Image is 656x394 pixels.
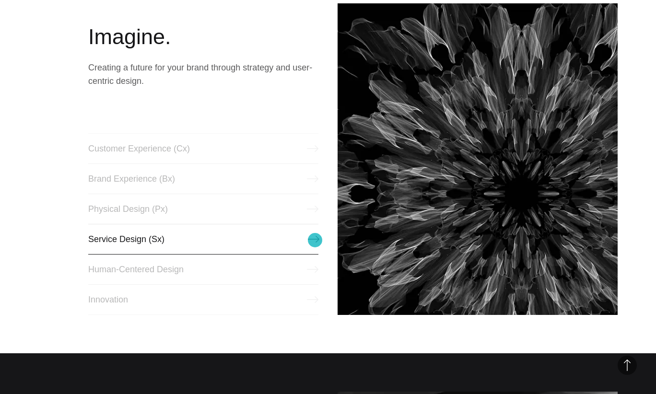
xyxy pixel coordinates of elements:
a: Brand Experience (Bx) [88,163,318,194]
h2: Imagine. [88,23,318,51]
a: Physical Design (Px) [88,194,318,224]
a: Innovation [88,284,318,315]
a: Customer Experience (Cx) [88,133,318,164]
a: Service Design (Sx) [88,224,318,255]
button: Back to Top [618,356,637,375]
a: Human-Centered Design [88,254,318,285]
p: Creating a future for your brand through strategy and user-centric design. [88,61,318,88]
